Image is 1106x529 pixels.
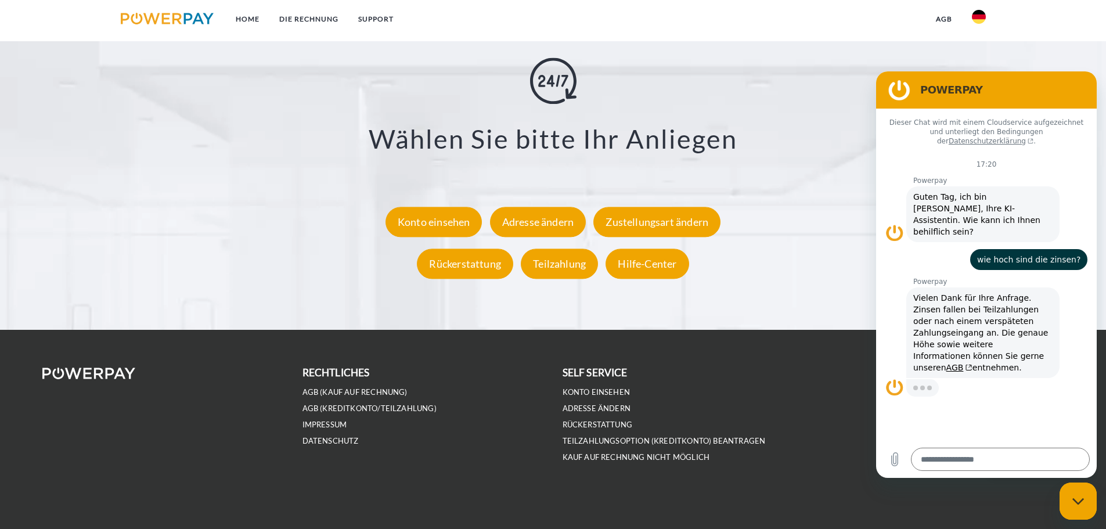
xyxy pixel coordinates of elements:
[302,436,359,446] a: DATENSCHUTZ
[302,420,347,430] a: IMPRESSUM
[1060,483,1097,520] iframe: Schaltfläche zum Öffnen des Messaging-Fensters; Konversation läuft
[563,452,710,462] a: Kauf auf Rechnung nicht möglich
[972,10,986,24] img: de
[563,420,633,430] a: Rückerstattung
[269,9,348,30] a: DIE RECHNUNG
[417,249,513,279] div: Rückerstattung
[926,9,962,30] a: agb
[593,207,720,237] div: Zustellungsart ändern
[302,387,408,397] a: AGB (Kauf auf Rechnung)
[563,366,628,379] b: self service
[563,387,631,397] a: Konto einsehen
[606,249,689,279] div: Hilfe-Center
[383,215,485,228] a: Konto einsehen
[70,123,1036,155] h3: Wählen Sie bitte Ihr Anliegen
[302,404,437,413] a: AGB (Kreditkonto/Teilzahlung)
[563,436,766,446] a: Teilzahlungsoption (KREDITKONTO) beantragen
[348,9,404,30] a: SUPPORT
[521,249,598,279] div: Teilzahlung
[876,71,1097,478] iframe: Messaging-Fenster
[121,13,214,24] img: logo-powerpay.svg
[302,366,370,379] b: rechtliches
[603,257,691,270] a: Hilfe-Center
[487,215,589,228] a: Adresse ändern
[414,257,516,270] a: Rückerstattung
[563,404,631,413] a: Adresse ändern
[590,215,723,228] a: Zustellungsart ändern
[530,57,577,104] img: online-shopping.svg
[226,9,269,30] a: Home
[490,207,586,237] div: Adresse ändern
[518,257,601,270] a: Teilzahlung
[42,368,136,379] img: logo-powerpay-white.svg
[386,207,482,237] div: Konto einsehen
